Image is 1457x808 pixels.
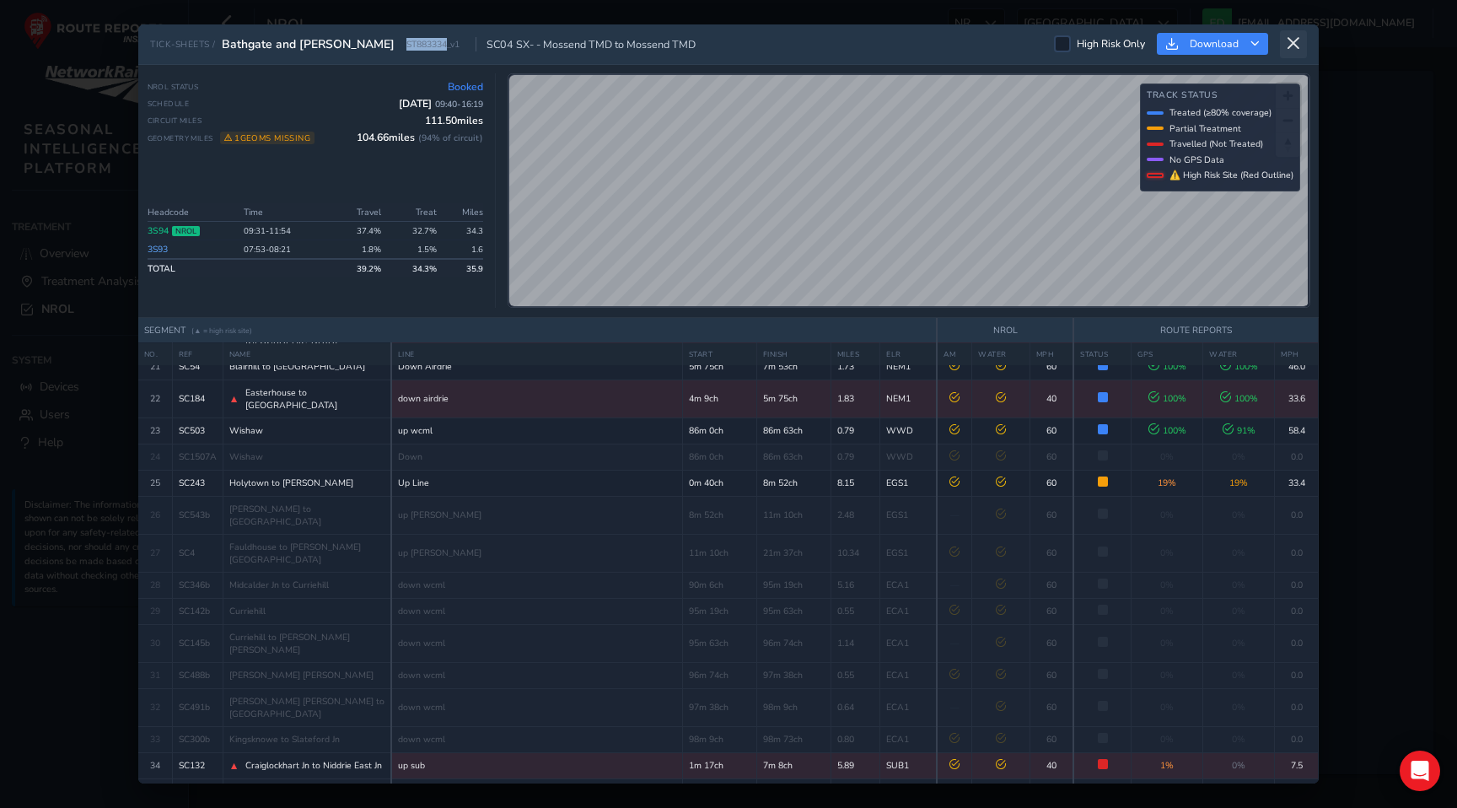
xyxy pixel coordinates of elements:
th: AM [937,342,972,365]
td: NEM1 [880,380,937,417]
td: 8.15 [831,470,879,496]
span: (▲ = high risk site) [191,326,252,336]
td: down wcml [391,598,682,624]
td: 60 [1030,688,1073,726]
td: 86m 0ch [682,417,756,444]
td: 86m 63ch [756,417,831,444]
span: 09:40 - 16:19 [435,98,483,110]
span: Travelled (Not Treated) [1169,137,1263,150]
td: 97m 38ch [756,662,831,688]
td: 98m 9ch [756,688,831,726]
span: 91 % [1223,424,1255,437]
th: MILES [831,342,879,365]
span: Partial Treatment [1169,122,1241,135]
span: Midcalder Jn to Curriehill [229,579,329,591]
div: Open Intercom Messenger [1400,751,1440,791]
td: 07:53 - 08:21 [239,240,331,260]
td: 0m 40ch [682,470,756,496]
td: 5m 75ch [756,380,831,417]
span: Fauldhouse to [PERSON_NAME][GEOGRAPHIC_DATA] [229,541,385,566]
td: 09:31 - 11:54 [239,222,331,240]
td: 5m 75ch [682,353,756,380]
td: 60 [1030,444,1073,470]
td: 2.48 [831,496,879,534]
span: 111.50 miles [425,114,483,127]
td: Down [391,444,682,470]
span: Geometry Miles [148,132,315,144]
th: ROUTE REPORTS [1073,318,1318,343]
td: 0.0 [1275,662,1319,688]
td: TOTAL [148,259,239,277]
td: 0.0 [1275,534,1319,572]
td: ECA1 [880,662,937,688]
span: 0% [1232,669,1245,681]
span: 19 % [1158,477,1176,489]
span: Easterhouse to [GEOGRAPHIC_DATA] [245,386,384,412]
td: 8m 52ch [756,470,831,496]
span: 0% [1160,733,1174,746]
td: 98m 73ch [756,726,831,752]
th: MPH [1030,342,1073,365]
span: 100 % [1148,424,1186,437]
td: 1.14 [831,624,879,662]
th: Treat [386,203,442,222]
td: 60 [1030,353,1073,380]
td: down wcml [391,726,682,752]
td: 0.0 [1275,624,1319,662]
td: 34.3 % [386,259,442,277]
canvas: Map [509,75,1308,306]
td: 0.80 [831,726,879,752]
td: 98m 9ch [682,726,756,752]
td: 1.6 [442,240,484,260]
td: 60 [1030,726,1073,752]
td: 96m 74ch [756,624,831,662]
td: ECA1 [880,624,937,662]
span: 104.66 miles [357,131,483,144]
span: 100 % [1148,360,1186,373]
th: WATER [972,342,1030,365]
span: Curriehill to [PERSON_NAME] [PERSON_NAME] [229,631,385,656]
span: 1 geoms missing [220,132,315,144]
td: 95m 63ch [682,624,756,662]
td: 37.4 % [331,222,386,240]
span: 100 % [1220,392,1258,405]
td: 0.55 [831,598,879,624]
th: WATER [1203,342,1275,365]
td: ECA1 [880,726,937,752]
td: 60 [1030,496,1073,534]
span: Wishaw [229,450,263,463]
td: 11m 10ch [682,534,756,572]
span: [PERSON_NAME] [PERSON_NAME] [229,669,374,681]
span: — [950,701,960,714]
td: EGS1 [880,470,937,496]
th: MPH [1275,342,1319,365]
td: 60 [1030,598,1073,624]
th: ELR [880,342,937,365]
span: 0% [1160,547,1174,559]
td: 60 [1030,624,1073,662]
th: START [682,342,756,365]
span: 0% [1160,701,1174,714]
td: 11m 10ch [756,496,831,534]
span: 0% [1160,579,1174,591]
span: ( 94 % of circuit) [418,132,483,144]
td: ECA1 [880,572,937,598]
td: 1.83 [831,380,879,417]
span: Holytown to [PERSON_NAME] [229,477,353,489]
span: — [950,637,960,649]
td: 32.7% [386,222,442,240]
span: 0% [1232,733,1245,746]
td: up [PERSON_NAME] [391,534,682,572]
td: 60 [1030,470,1073,496]
td: 1.8 % [331,240,386,260]
td: 1.5% [386,240,442,260]
td: 0.79 [831,417,879,444]
td: 97m 38ch [682,688,756,726]
span: 0% [1232,701,1245,714]
span: 0% [1160,605,1174,617]
td: down airdrie [391,380,682,417]
td: NEM1 [880,353,937,380]
td: 1.73 [831,353,879,380]
td: 86m 0ch [682,444,756,470]
td: 33.4 [1275,470,1319,496]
